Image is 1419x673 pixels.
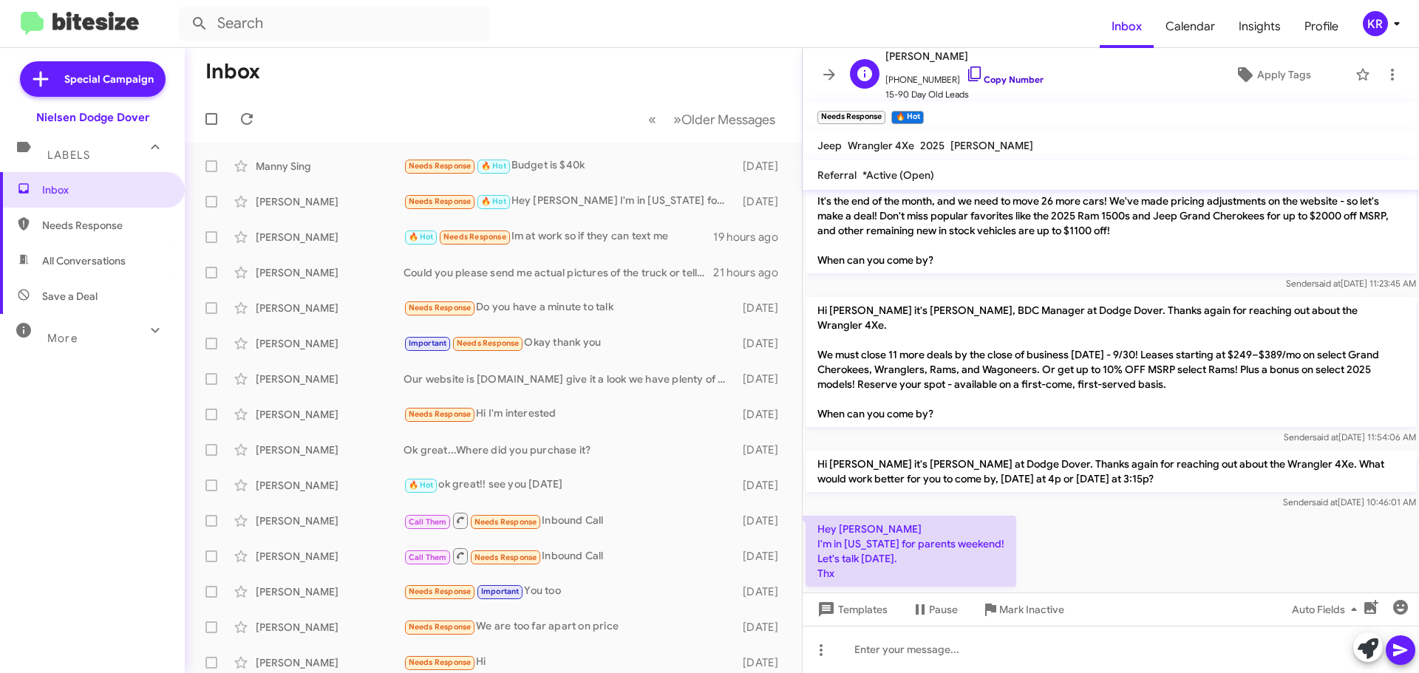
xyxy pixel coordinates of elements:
[970,596,1076,623] button: Mark Inactive
[735,513,790,528] div: [DATE]
[409,587,472,596] span: Needs Response
[443,232,506,242] span: Needs Response
[735,478,790,493] div: [DATE]
[481,161,506,171] span: 🔥 Hot
[806,591,882,602] span: [DATE] 11:03:47 AM
[899,596,970,623] button: Pause
[20,61,166,97] a: Special Campaign
[1315,278,1341,289] span: said at
[929,596,958,623] span: Pause
[404,406,735,423] div: Hi I'm interested
[404,583,735,600] div: You too
[848,139,914,152] span: Wrangler 4Xe
[713,230,790,245] div: 19 hours ago
[256,584,404,599] div: [PERSON_NAME]
[256,407,404,422] div: [PERSON_NAME]
[404,157,735,174] div: Budget is $40k
[42,182,168,197] span: Inbox
[817,111,885,124] small: Needs Response
[409,553,447,562] span: Call Them
[256,194,404,209] div: [PERSON_NAME]
[205,60,260,83] h1: Inbox
[256,336,404,351] div: [PERSON_NAME]
[404,654,735,671] div: Hi
[256,443,404,457] div: [PERSON_NAME]
[1227,5,1293,48] a: Insights
[1292,596,1363,623] span: Auto Fields
[474,553,537,562] span: Needs Response
[648,110,656,129] span: «
[1284,431,1416,443] span: Sender [DATE] 11:54:06 AM
[640,104,784,134] nav: Page navigation example
[256,513,404,528] div: [PERSON_NAME]
[256,655,404,670] div: [PERSON_NAME]
[1283,496,1416,508] span: Sender [DATE] 10:46:01 AM
[1350,11,1403,36] button: KR
[404,476,735,493] div: ok great!! see you [DATE]
[735,443,790,457] div: [DATE]
[256,372,404,386] div: [PERSON_NAME]
[474,517,537,527] span: Needs Response
[999,596,1064,623] span: Mark Inactive
[713,265,790,280] div: 21 hours ago
[64,72,154,86] span: Special Campaign
[735,584,790,599] div: [DATE]
[806,297,1416,427] p: Hi [PERSON_NAME] it's [PERSON_NAME], BDC Manager at Dodge Dover. Thanks again for reaching out ab...
[1100,5,1154,48] a: Inbox
[256,301,404,315] div: [PERSON_NAME]
[673,110,681,129] span: »
[806,516,1016,587] p: Hey [PERSON_NAME] I'm in [US_STATE] for parents weekend! Let's talk [DATE]. Thx
[735,655,790,670] div: [DATE]
[885,65,1044,87] span: [PHONE_NUMBER]
[735,549,790,564] div: [DATE]
[639,104,665,134] button: Previous
[256,478,404,493] div: [PERSON_NAME]
[891,111,923,124] small: 🔥 Hot
[1313,431,1338,443] span: said at
[806,143,1416,273] p: Hi [PERSON_NAME] it's [PERSON_NAME], BDC Manager at Dodge Dover. Thanks again for reaching out ab...
[409,657,472,667] span: Needs Response
[256,549,404,564] div: [PERSON_NAME]
[664,104,784,134] button: Next
[42,289,98,304] span: Save a Deal
[409,303,472,312] span: Needs Response
[1197,61,1348,88] button: Apply Tags
[409,232,434,242] span: 🔥 Hot
[256,159,404,174] div: Manny Sing
[457,338,520,348] span: Needs Response
[1293,5,1350,48] a: Profile
[735,159,790,174] div: [DATE]
[803,596,899,623] button: Templates
[404,335,735,352] div: Okay thank you
[735,407,790,422] div: [DATE]
[1363,11,1388,36] div: KR
[862,168,934,182] span: *Active (Open)
[409,480,434,490] span: 🔥 Hot
[404,372,735,386] div: Our website is [DOMAIN_NAME] give it a look we have plenty of vehicles
[814,596,888,623] span: Templates
[36,110,149,125] div: Nielsen Dodge Dover
[1154,5,1227,48] a: Calendar
[409,622,472,632] span: Needs Response
[885,87,1044,102] span: 15-90 Day Old Leads
[409,517,447,527] span: Call Them
[817,168,857,182] span: Referral
[404,618,735,635] div: We are too far apart on price
[404,299,735,316] div: Do you have a minute to talk
[681,112,775,128] span: Older Messages
[920,139,945,152] span: 2025
[256,230,404,245] div: [PERSON_NAME]
[256,265,404,280] div: [PERSON_NAME]
[42,218,168,233] span: Needs Response
[404,511,735,530] div: Inbound Call
[404,193,735,210] div: Hey [PERSON_NAME] I'm in [US_STATE] for parents weekend! Let's talk [DATE]. Thx
[481,587,520,596] span: Important
[47,148,90,162] span: Labels
[735,194,790,209] div: [DATE]
[404,443,735,457] div: Ok great...Where did you purchase it?
[735,301,790,315] div: [DATE]
[1286,278,1416,289] span: Sender [DATE] 11:23:45 AM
